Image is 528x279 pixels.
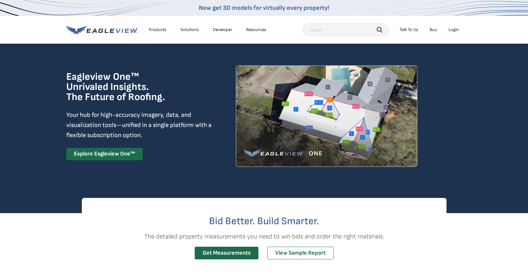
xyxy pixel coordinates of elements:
div: Talk To Us [400,27,418,33]
h1: Eagleview One™ Unrivaled Insights. The Future of Roofing. [66,72,197,102]
a: Get Measurements [195,247,258,260]
a: Explore Eagleview One™ [66,148,143,160]
a: Developer [213,27,232,33]
input: Search [303,23,389,36]
p: The detailed property measurements you need to win bids and order the right materials. [82,231,447,242]
div: Solutions [180,27,199,33]
a: Now get 3D models for virtually every property! [199,4,329,12]
div: Products [149,27,166,33]
p: Your hub for high-accuracy imagery, data, and visualization tools—unified in a single platform wi... [66,110,213,140]
h2: Bid Better. Build Smarter. [82,216,447,226]
div: Login [448,27,459,33]
a: View Sample Report [267,247,334,260]
div: Resources [246,27,266,33]
a: Buy [430,27,437,33]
